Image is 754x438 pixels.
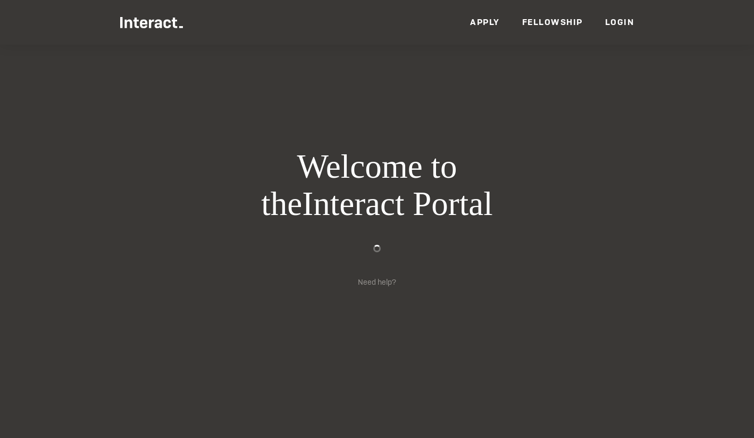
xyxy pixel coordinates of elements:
a: Fellowship [522,16,583,28]
a: Login [605,16,634,28]
span: Interact Portal [302,185,493,222]
h1: Welcome to the [198,148,556,223]
a: Apply [470,16,500,28]
a: Need help? [358,277,396,287]
img: Interact Logo [120,17,183,28]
